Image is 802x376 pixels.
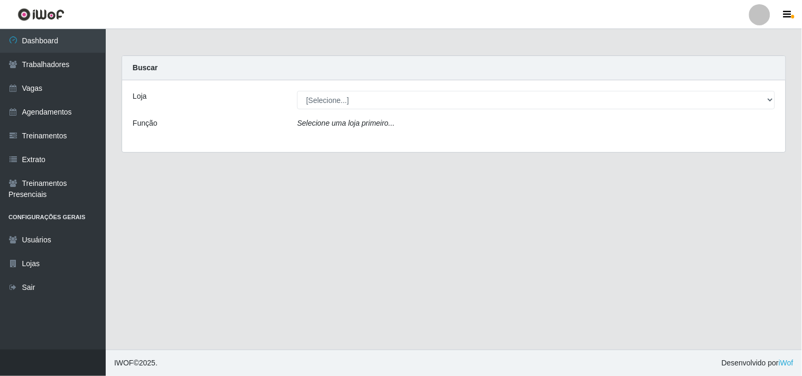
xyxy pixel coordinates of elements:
a: iWof [779,359,794,367]
img: CoreUI Logo [17,8,64,21]
label: Loja [133,91,146,102]
i: Selecione uma loja primeiro... [297,119,394,127]
span: © 2025 . [114,358,158,369]
strong: Buscar [133,63,158,72]
label: Função [133,118,158,129]
span: Desenvolvido por [722,358,794,369]
span: IWOF [114,359,134,367]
